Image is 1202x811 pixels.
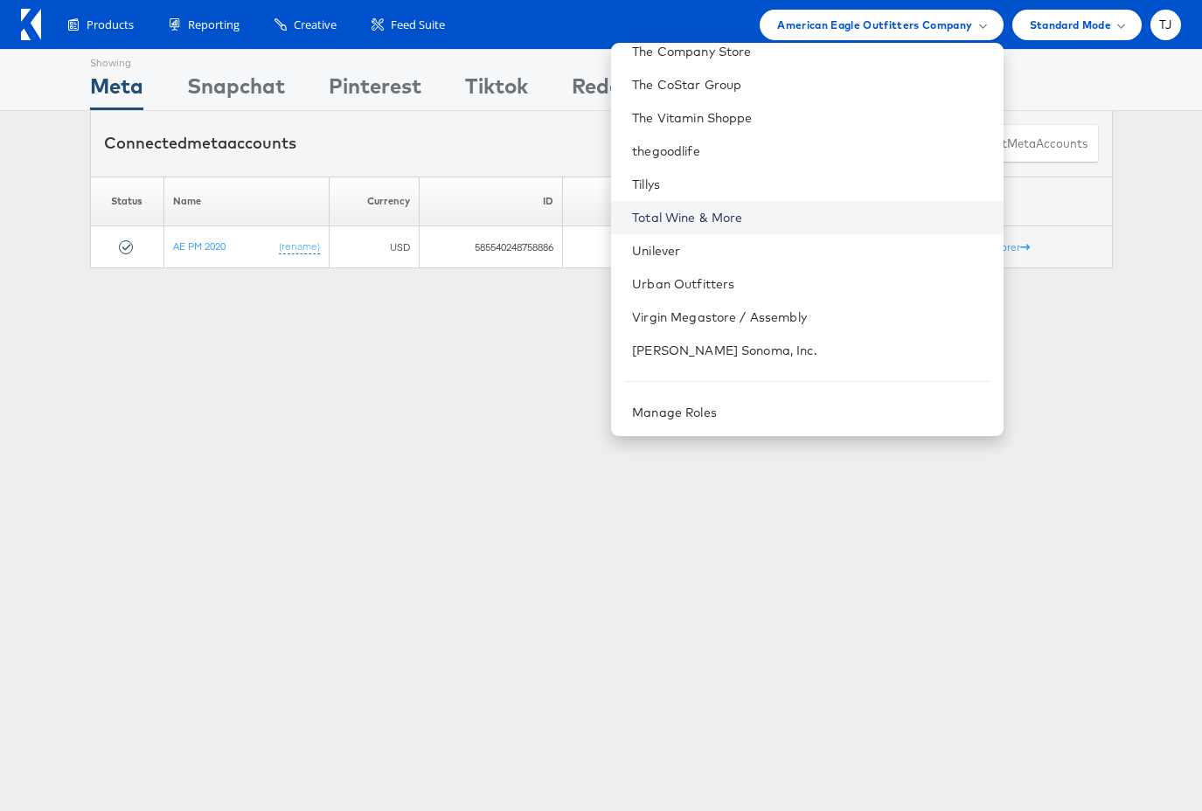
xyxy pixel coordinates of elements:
[188,17,240,33] span: Reporting
[632,209,989,226] a: Total Wine & More
[632,242,989,260] a: Unilever
[420,226,563,268] td: 585540248758886
[563,177,718,226] th: Timezone
[279,239,320,254] a: (rename)
[329,226,419,268] td: USD
[104,132,296,155] div: Connected accounts
[563,226,718,268] td: America/New_York
[1007,135,1036,152] span: meta
[187,133,227,153] span: meta
[329,177,419,226] th: Currency
[90,71,143,110] div: Meta
[420,177,563,226] th: ID
[572,71,637,110] div: Reddit
[632,109,989,127] a: The Vitamin Shoppe
[87,17,134,33] span: Products
[90,50,143,71] div: Showing
[632,176,989,193] a: Tillys
[90,177,163,226] th: Status
[391,17,445,33] span: Feed Suite
[632,405,717,420] a: Manage Roles
[632,43,989,60] a: The Company Store
[465,71,528,110] div: Tiktok
[1030,16,1111,34] span: Standard Mode
[777,16,972,34] span: American Eagle Outfitters Company
[163,177,329,226] th: Name
[632,308,989,326] a: Virgin Megastore / Assembly
[187,71,285,110] div: Snapchat
[329,71,421,110] div: Pinterest
[294,17,337,33] span: Creative
[1159,19,1172,31] span: TJ
[632,76,989,94] a: The CoStar Group
[632,142,989,160] a: thegoodlife
[173,239,226,253] a: AE PM 2020
[632,342,989,359] a: [PERSON_NAME] Sonoma, Inc.
[948,124,1099,163] button: ConnectmetaAccounts
[632,275,989,293] a: Urban Outfitters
